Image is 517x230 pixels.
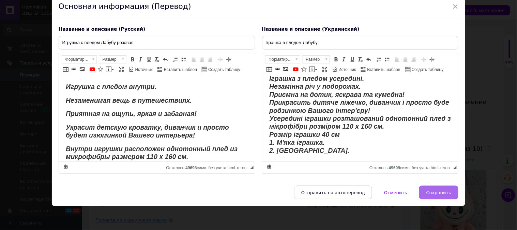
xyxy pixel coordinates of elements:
strong: 1. Мягкая игрушка. [7,44,70,51]
span: Форматирование [265,56,293,63]
span: × [453,1,459,12]
a: Изображение [78,66,86,73]
strong: Игрушка с пледом внутри. [7,7,97,14]
span: Размер [303,56,323,63]
a: Создать таблицу [404,66,445,73]
a: По левому краю [394,56,401,63]
a: Добавить видео с YouTube [292,66,300,73]
a: Отменить (Ctrl+Z) [162,56,169,63]
a: Увеличить отступ [428,56,436,63]
a: Форматирование [265,55,300,63]
a: По правому краю [410,56,417,63]
a: Таблица [265,66,273,73]
a: Курсив (Ctrl+I) [340,56,348,63]
a: Вставить сообщение [308,66,318,73]
span: Название и описание (Русский) [59,26,146,32]
button: Отправить на автоперевод [294,186,372,199]
strong: Незаменимая вещь в путешествиях. [7,20,133,28]
span: 49698 [185,166,197,170]
a: Форматирование [62,55,97,63]
a: Вставить/Редактировать ссылку (Ctrl+L) [274,66,281,73]
a: По центру [198,56,206,63]
span: Отправить на автоперевод [301,190,365,195]
strong: Украсит детскую кроватку, диванчик и просто будет изюминкой Вашего интерьера! [7,47,170,63]
span: Перетащите для изменения размера [250,166,254,169]
a: Подчеркнутый (Ctrl+U) [145,56,153,63]
span: Сохранить [426,190,451,195]
div: Подсчет символов [166,164,250,170]
strong: 2. [GEOGRAPHIC_DATA]. [7,57,87,65]
span: Название и описание (Украинский) [262,26,360,32]
span: Форматирование [62,56,90,63]
iframe: Визуальный текстовый редактор, 39C2E5C7-99F2-4A01-8F75-57EDB7E866C5 [262,76,458,161]
a: Убрать форматирование [357,56,364,63]
a: Размер [99,55,126,63]
span: Отменить [384,190,407,195]
a: Вставить/Редактировать ссылку (Ctrl+L) [70,66,78,73]
a: По правому краю [207,56,214,63]
a: Развернуть [321,66,329,73]
a: Изображение [282,66,289,73]
a: Добавить видео с YouTube [89,66,96,73]
a: Убрать форматирование [153,56,161,63]
a: Уменьшить отступ [217,56,224,63]
body: Визуальный текстовый редактор, C6D2A814-8F73-4116-B002-CA9A1A244540 [7,7,189,139]
a: Сделать резервную копию сейчас [265,163,273,171]
span: Источник [134,67,153,73]
div: Подсчет символов [369,164,453,170]
a: Увеличить отступ [225,56,232,63]
a: Подчеркнутый (Ctrl+U) [349,56,356,63]
a: Вставить / удалить маркированный список [180,56,187,63]
strong: Приятная на ощупь, яркая и забавная! [7,34,138,41]
iframe: Визуальный текстовый редактор, C6D2A814-8F73-4116-B002-CA9A1A244540 [59,76,255,161]
span: Создать таблицу [411,67,444,73]
a: Курсив (Ctrl+I) [137,56,145,63]
a: Вставить шаблон [156,66,198,73]
a: Вставить / удалить нумерованный список [172,56,179,63]
a: Вставить шаблон [360,66,401,73]
a: Сделать резервную копию сейчас [62,163,70,171]
a: Вставить сообщение [105,66,115,73]
span: 49699 [389,166,400,170]
a: Источник [331,66,357,73]
a: Размер [302,55,330,63]
a: Развернуть [118,66,125,73]
button: Сохранить [419,186,458,199]
a: Вставить / удалить маркированный список [383,56,391,63]
a: Полужирный (Ctrl+B) [129,56,136,63]
a: Вставить иконку [97,66,104,73]
span: Вставить шаблон [366,67,400,73]
span: Размер [99,56,120,63]
a: Полужирный (Ctrl+B) [332,56,340,63]
span: Вставить шаблон [163,67,197,73]
strong: Внутри игрушки расположен однотонный плед из микрофибры размером 110 х 160 см. [7,9,291,24]
span: Перетащите для изменения размера [453,166,457,169]
a: Таблица [62,66,70,73]
a: Вставить / удалить нумерованный список [375,56,383,63]
a: Источник [128,66,154,73]
span: Источник [338,67,356,73]
a: Уменьшить отступ [420,56,428,63]
a: Вставить иконку [300,66,308,73]
span: Создать таблицу [207,67,240,73]
strong: Внутри игрушки расположен однотонный плед из микрофибры размером 110 х 160 см. [7,69,179,84]
a: По левому краю [190,56,198,63]
a: Создать таблицу [201,66,241,73]
button: Отменить [377,186,414,199]
strong: Размер игрушки 40 см [7,30,81,38]
a: Отменить (Ctrl+Z) [365,56,372,63]
a: По центру [402,56,409,63]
